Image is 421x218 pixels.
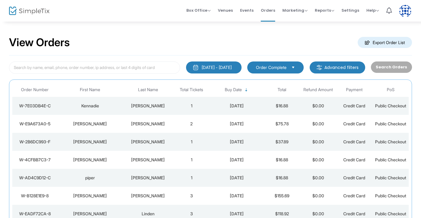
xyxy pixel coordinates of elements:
td: $0.00 [300,115,336,133]
span: Credit Card [343,193,365,198]
div: sanders [124,175,172,181]
span: Box Office [186,7,211,13]
td: $75.78 [264,115,300,133]
div: Samantha [59,157,121,163]
span: Credit Card [343,103,365,108]
span: Public Checkout [375,211,406,216]
div: 8/14/2025 [211,121,262,127]
td: 1 [173,169,210,187]
div: W-7E03DB4E-C [14,103,56,109]
td: $16.88 [264,151,300,169]
input: Search by name, email, phone, order number, ip address, or last 4 digits of card [9,61,180,74]
div: Tatgenhorst [124,193,172,199]
span: Buy Date [225,87,242,92]
div: piper [59,175,121,181]
td: $0.00 [300,97,336,115]
div: Murray [124,103,172,109]
th: Refund Amount [300,83,336,97]
span: Reports [315,7,334,13]
span: Events [240,3,254,18]
th: Total Tickets [173,83,210,97]
div: 8/14/2025 [211,175,262,181]
span: Credit Card [343,139,365,144]
span: Order Complete [256,64,287,70]
span: PoS [387,87,395,92]
div: Helena [59,193,121,199]
td: $155.69 [264,187,300,205]
span: Marketing [282,7,308,13]
div: Samantha [59,139,121,145]
span: Public Checkout [375,193,406,198]
span: Public Checkout [375,139,406,144]
span: Public Checkout [375,157,406,162]
div: Andrews [124,139,172,145]
span: First Name [80,87,100,92]
td: 1 [173,97,210,115]
div: Kimberly [59,211,121,217]
span: Payment [346,87,362,92]
td: $0.00 [300,169,336,187]
div: 8/14/2025 [211,103,262,109]
div: Kennadie [59,103,121,109]
button: [DATE] - [DATE] [186,61,242,73]
td: $16.88 [264,97,300,115]
div: 8/12/2025 [211,193,262,199]
td: 3 [173,187,210,205]
div: 8/11/2025 [211,211,262,217]
div: W-2B6DC993-F [14,139,56,145]
span: Credit Card [343,157,365,162]
span: Orders [261,3,275,18]
div: Tamara [59,121,121,127]
span: Last Name [138,87,158,92]
div: W-AD4C9D12-C [14,175,56,181]
div: Calnan [124,121,172,127]
span: Venues [218,3,233,18]
div: W-4CFBB7C3-7 [14,157,56,163]
h2: View Orders [9,36,70,49]
div: W-EADF72CA-8 [14,211,56,217]
td: 1 [173,151,210,169]
img: filter [316,64,322,70]
div: Linden [124,211,172,217]
td: $37.89 [264,133,300,151]
div: W-E9A673A0-5 [14,121,56,127]
td: 2 [173,115,210,133]
span: Sortable [244,88,249,92]
div: W-B128E1E9-8 [14,193,56,199]
td: $16.88 [264,169,300,187]
span: Public Checkout [375,121,406,126]
td: 1 [173,133,210,151]
div: 8/14/2025 [211,139,262,145]
span: Settings [341,3,359,18]
span: Public Checkout [375,103,406,108]
span: Credit Card [343,211,365,216]
span: Credit Card [343,121,365,126]
span: Order Number [21,87,49,92]
th: Total [264,83,300,97]
div: 8/14/2025 [211,157,262,163]
span: Help [366,7,379,13]
m-button: Advanced filters [310,61,365,73]
m-button: Export Order List [358,37,412,48]
span: Public Checkout [375,175,406,180]
span: Credit Card [343,175,365,180]
td: $0.00 [300,187,336,205]
button: Select [289,64,297,71]
img: monthly [193,64,199,70]
div: [DATE] - [DATE] [202,64,232,70]
td: $0.00 [300,151,336,169]
td: $0.00 [300,133,336,151]
div: Andrews [124,157,172,163]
